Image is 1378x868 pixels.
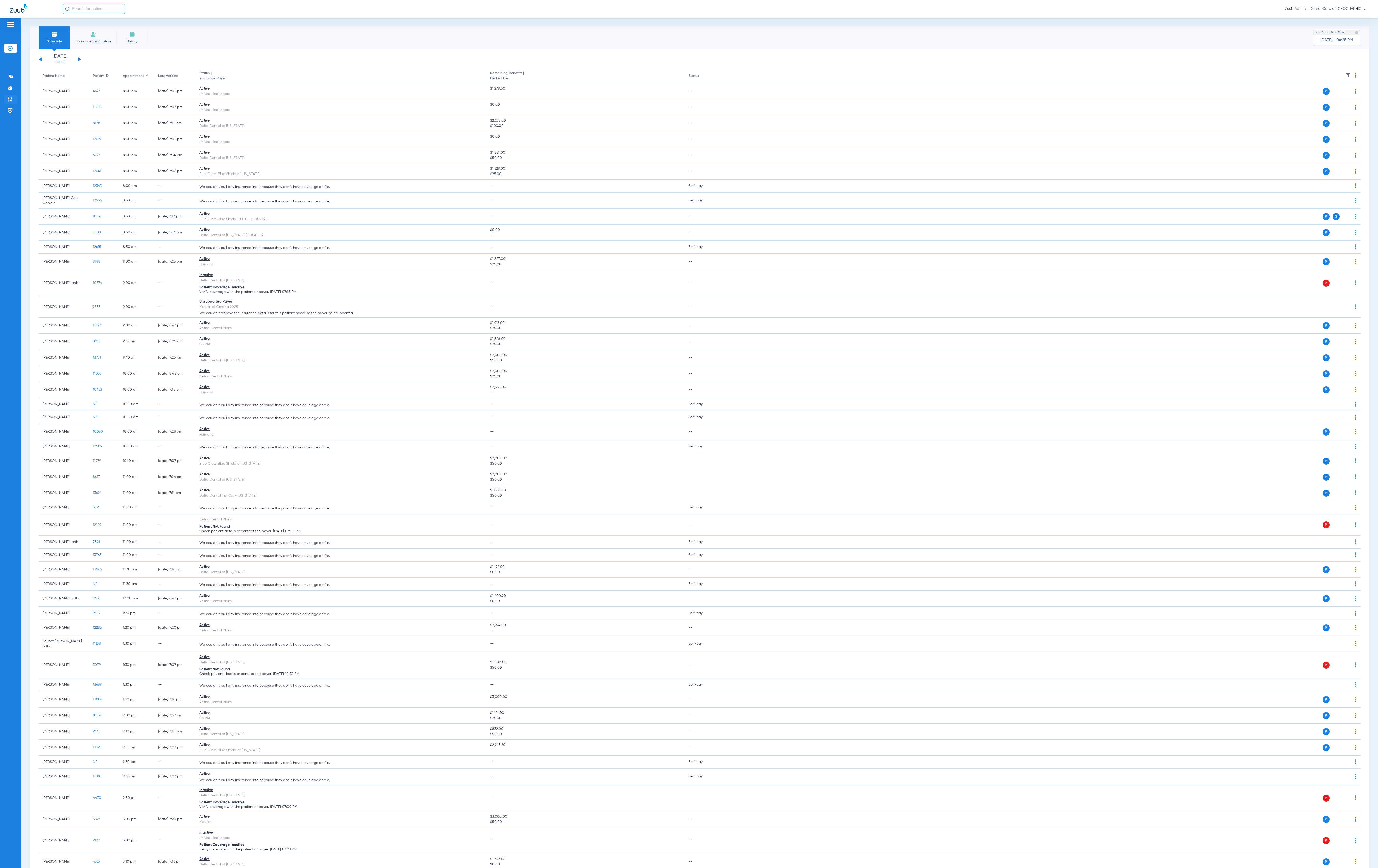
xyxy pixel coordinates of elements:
td: [PERSON_NAME] [39,115,89,131]
div: Active [199,86,482,91]
img: group-dot-blue.svg [1355,713,1356,718]
td: [DATE] 7:15 PM [154,115,195,131]
div: Humana [199,390,482,395]
td: [DATE] 7:26 PM [154,254,195,270]
span: P [1323,104,1330,111]
img: hamburger-icon [7,21,15,27]
td: 9:00 AM [119,270,154,296]
td: [PERSON_NAME] [39,334,89,350]
td: [PERSON_NAME] [39,411,89,424]
div: Delta Dental of [US_STATE] (DDPA) - AI [199,233,482,238]
div: Humana [199,432,482,437]
td: [PERSON_NAME] [39,180,89,193]
td: -- [685,115,718,131]
span: P [1323,258,1330,265]
div: Patient ID [93,73,109,79]
td: -- [685,270,718,296]
img: Zuub Logo [10,4,27,13]
img: group-dot-blue.svg [1355,539,1356,544]
td: [PERSON_NAME] [39,241,89,254]
td: [PERSON_NAME] [39,163,89,180]
th: Status | [195,69,486,83]
td: 10:00 AM [119,398,154,411]
span: 12954 [93,199,102,202]
td: 8:30 AM [119,193,154,209]
td: -- [154,398,195,411]
span: $25.00 [490,171,680,177]
span: -- [490,215,494,218]
td: 9:40 AM [119,350,154,366]
span: 12509 [93,445,102,448]
td: [DATE] 7:02 PM [154,83,195,99]
div: Blue Cross Blue Shield of [US_STATE] [199,461,482,466]
td: [PERSON_NAME] [39,366,89,382]
td: Self-pay [685,411,718,424]
div: Last Verified [158,73,191,79]
span: $2,535.00 [490,385,680,390]
div: Inactive [199,273,482,278]
td: 9:00 AM [119,296,154,318]
td: Self-pay [685,440,718,453]
td: -- [154,440,195,453]
td: 8:50 AM [119,241,154,254]
td: 9:00 AM [119,254,154,270]
span: 8178 [93,121,100,125]
div: Active [199,166,482,171]
input: Search for patients [63,4,125,14]
span: 4147 [93,89,100,93]
img: group-dot-blue.svg [1355,371,1356,376]
img: group-dot-blue.svg [1355,304,1356,309]
span: Schedule [42,39,66,44]
span: $25.00 [490,326,680,331]
div: Active [199,385,482,390]
span: NP [93,402,98,406]
span: Deductible [490,76,680,81]
td: [PERSON_NAME] [39,382,89,398]
span: 12641 [93,169,101,173]
td: -- [154,193,195,209]
td: Self-pay [685,180,718,193]
span: P [1323,458,1330,465]
div: Active [199,211,482,217]
span: 10060 [93,430,103,433]
p: We couldn’t pull any insurance info because they don’t have coverage on file. [199,416,482,420]
td: [PERSON_NAME]-ortho [39,270,89,296]
span: $25.00 [490,262,680,267]
img: group-dot-blue.svg [1355,323,1356,328]
th: Status [685,69,718,83]
div: Delta Dental of [US_STATE] [199,155,482,161]
span: P [1323,88,1330,95]
img: group-dot-blue.svg [1355,429,1356,434]
td: [PERSON_NAME] [39,296,89,318]
td: [PERSON_NAME] [39,424,89,440]
span: 12343 [93,184,102,188]
img: group-dot-blue.svg [1355,153,1356,158]
img: group-dot-blue.svg [1355,444,1356,449]
div: Blue Cross Blue Shield of [US_STATE] [199,171,482,177]
div: Delta Dental of [US_STATE] [199,123,482,129]
td: [DATE] 7:34 PM [154,147,195,163]
td: [PERSON_NAME] Chiti-workers [39,193,89,209]
img: History [129,31,135,37]
span: $1,851.00 [490,150,680,155]
div: Active [199,369,482,374]
img: group-dot-blue.svg [1355,105,1356,110]
span: 11979 [93,459,101,463]
span: S [1333,213,1340,220]
span: 7308 [93,231,101,234]
div: Active [199,118,482,123]
span: $1,528.00 [490,336,680,342]
td: -- [685,83,718,99]
span: $50.00 [490,461,680,466]
td: Self-pay [685,193,718,209]
div: Humana [199,262,482,267]
img: group-dot-blue.svg [1355,682,1356,687]
span: P [1323,120,1330,127]
td: -- [685,209,718,225]
div: Blue Cross Blue Shield (FEP BLUE DENTAL) [199,217,482,222]
td: [DATE] 8:45 PM [154,366,195,382]
td: [PERSON_NAME] [39,131,89,147]
img: group-dot-blue.svg [1355,625,1356,630]
img: group-dot-blue.svg [1355,817,1356,822]
div: Aetna Dental Plans [199,374,482,379]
